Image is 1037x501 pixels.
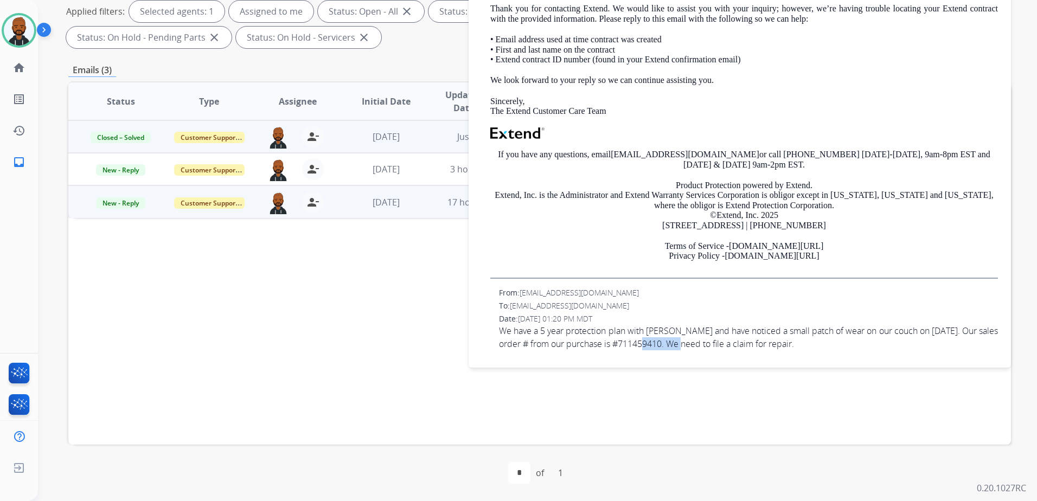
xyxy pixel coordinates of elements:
[306,196,319,209] mat-icon: person_remove
[490,75,998,85] p: We look forward to your reply so we can continue assisting you.
[977,481,1026,494] p: 0.20.1027RC
[129,1,225,22] div: Selected agents: 1
[357,31,370,44] mat-icon: close
[12,61,25,74] mat-icon: home
[318,1,424,22] div: Status: Open - All
[510,300,629,311] span: [EMAIL_ADDRESS][DOMAIN_NAME]
[428,1,543,22] div: Status: New - Initial
[499,324,998,350] span: We have a 5 year protection plan with [PERSON_NAME] and have noticed a small patch of wear on our...
[490,4,998,24] p: Thank you for contacting Extend. We would like to assist you with your inquiry; however, we’re ha...
[267,191,289,214] img: agent-avatar
[518,313,592,324] span: [DATE] 01:20 PM MDT
[236,27,381,48] div: Status: On Hold - Servicers
[729,241,823,251] a: [DOMAIN_NAME][URL]
[267,158,289,181] img: agent-avatar
[611,150,759,159] a: [EMAIL_ADDRESS][DOMAIN_NAME]
[267,126,289,149] img: agent-avatar
[174,132,245,143] span: Customer Support
[306,130,319,143] mat-icon: person_remove
[279,95,317,108] span: Assignee
[373,131,400,143] span: [DATE]
[490,241,998,261] p: Terms of Service - Privacy Policy -
[208,31,221,44] mat-icon: close
[490,35,998,65] p: • Email address used at time contract was created • First and last name on the contract • Extend ...
[229,1,313,22] div: Assigned to me
[447,196,501,208] span: 17 hours ago
[12,93,25,106] mat-icon: list_alt
[490,181,998,230] p: Product Protection powered by Extend. Extend, Inc. is the Administrator and Extend Warranty Servi...
[499,300,998,311] div: To:
[199,95,219,108] span: Type
[536,466,544,479] div: of
[400,5,413,18] mat-icon: close
[490,97,998,117] p: Sincerely, The Extend Customer Care Team
[96,164,145,176] span: New - Reply
[66,5,125,18] p: Applied filters:
[12,156,25,169] mat-icon: inbox
[306,163,319,176] mat-icon: person_remove
[490,127,545,139] img: Extend Logo
[174,197,245,209] span: Customer Support
[68,63,116,77] p: Emails (3)
[66,27,232,48] div: Status: On Hold - Pending Parts
[96,197,145,209] span: New - Reply
[457,131,492,143] span: Just now
[107,95,135,108] span: Status
[362,95,411,108] span: Initial Date
[373,196,400,208] span: [DATE]
[499,287,998,298] div: From:
[4,15,34,46] img: avatar
[520,287,639,298] span: [EMAIL_ADDRESS][DOMAIN_NAME]
[725,251,819,260] a: [DOMAIN_NAME][URL]
[91,132,151,143] span: Closed – Solved
[490,150,998,170] p: If you have any questions, email or call [PHONE_NUMBER] [DATE]-[DATE], 9am-8pm EST and [DATE] & [...
[12,124,25,137] mat-icon: history
[174,164,245,176] span: Customer Support
[373,163,400,175] span: [DATE]
[450,163,499,175] span: 3 hours ago
[499,313,998,324] div: Date:
[549,462,572,484] div: 1
[439,88,488,114] span: Updated Date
